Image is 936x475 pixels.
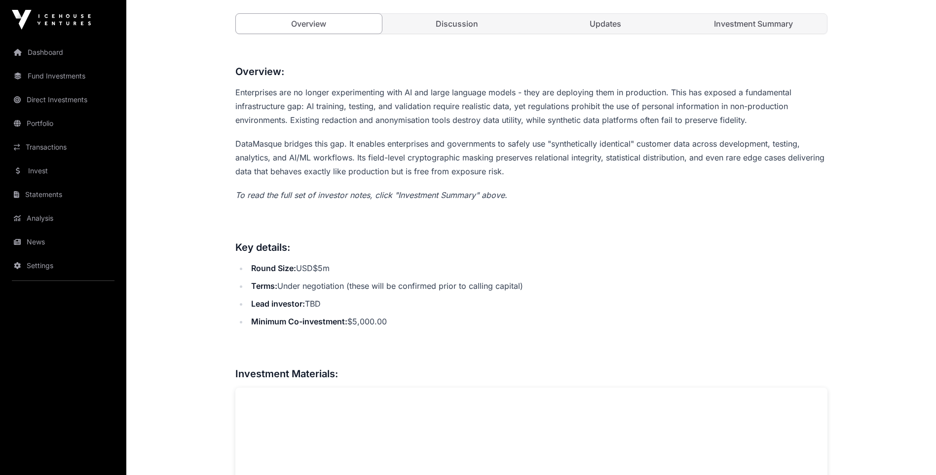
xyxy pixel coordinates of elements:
[8,207,118,229] a: Analysis
[8,113,118,134] a: Portfolio
[248,261,827,275] li: USD$5m
[8,160,118,182] a: Invest
[236,14,827,34] nav: Tabs
[8,255,118,277] a: Settings
[235,13,383,34] a: Overview
[251,299,302,309] strong: Lead investor
[8,231,118,253] a: News
[248,297,827,311] li: TBD
[302,299,305,309] strong: :
[235,64,827,79] h3: Overview:
[384,14,530,34] a: Discussion
[8,184,118,205] a: Statements
[235,85,827,127] p: Enterprises are no longer experimenting with AI and large language models - they are deploying th...
[680,14,827,34] a: Investment Summary
[251,317,347,326] strong: Minimum Co-investment:
[248,279,827,293] li: Under negotiation (these will be confirmed prior to calling capital)
[12,10,91,30] img: Icehouse Ventures Logo
[235,137,827,178] p: DataMasque bridges this gap. It enables enterprises and governments to safely use "synthetically ...
[887,428,936,475] iframe: Chat Widget
[248,315,827,328] li: $5,000.00
[8,136,118,158] a: Transactions
[235,366,827,382] h3: Investment Materials:
[8,89,118,111] a: Direct Investments
[235,190,507,200] em: To read the full set of investor notes, click "Investment Summary" above.
[251,281,277,291] strong: Terms:
[235,239,827,255] h3: Key details:
[251,263,296,273] strong: Round Size:
[8,41,118,63] a: Dashboard
[8,65,118,87] a: Fund Investments
[532,14,679,34] a: Updates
